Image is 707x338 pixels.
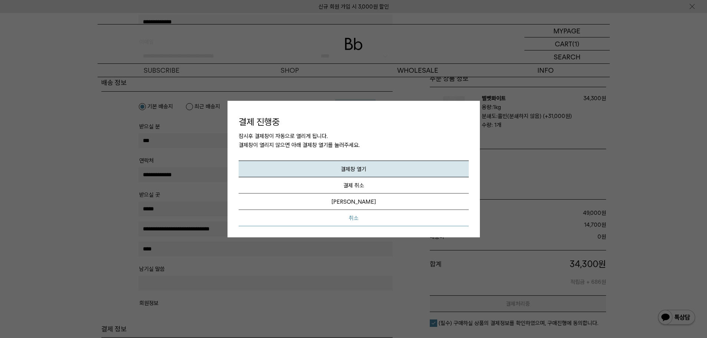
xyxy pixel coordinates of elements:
em: [PERSON_NAME] [331,198,376,205]
h4: 결제 진행중 [239,115,469,128]
em: 결제 취소 [343,182,364,189]
p: 잠시후 결제창이 자동으로 열리게 됩니다. 결제창이 열리지 않으면 아래 결제창 열기를 눌러주세요. [239,132,469,161]
a: 결제 취소 [239,177,469,194]
em: 결제창 열기 [341,166,366,173]
button: 결제창 열기 [239,161,469,177]
a: [PERSON_NAME] [239,194,469,210]
button: 취소 [239,210,469,226]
